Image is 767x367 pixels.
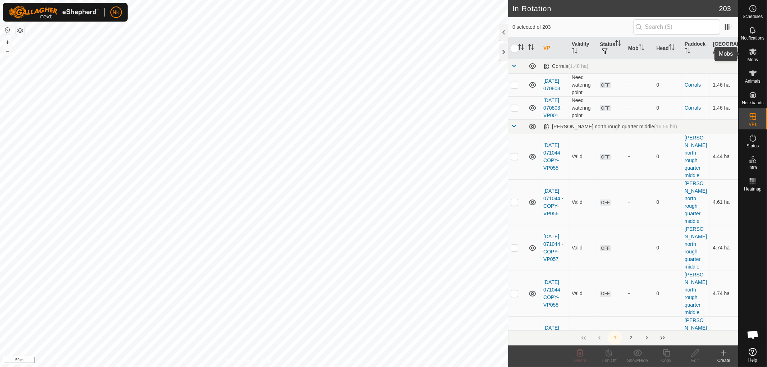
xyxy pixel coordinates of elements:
span: (16.56 ha) [654,124,677,129]
a: [DATE] 071044 - COPY-VP059 [543,325,563,353]
span: OFF [600,199,611,206]
a: Corrals [685,82,701,88]
div: [PERSON_NAME] north rough quarter middle [543,124,677,130]
td: 4.44 ha [710,134,738,179]
p-sorticon: Activate to sort [528,45,534,51]
div: Corrals [543,63,588,69]
div: Copy [652,357,681,364]
td: 4.61 ha [710,179,738,225]
span: 0 selected of 203 [512,23,633,31]
td: Need watering point [569,73,597,96]
a: [DATE] 071044 - COPY-VP058 [543,279,563,308]
a: Corrals [685,105,701,111]
span: Schedules [743,14,763,19]
div: Show/Hide [623,357,652,364]
p-sorticon: Activate to sort [639,45,644,51]
span: VPs [749,122,757,127]
button: + [3,38,12,46]
th: [GEOGRAPHIC_DATA] Area [710,37,738,59]
span: Mobs [748,58,758,62]
button: Last Page [656,331,670,345]
span: Infra [748,165,757,170]
td: 4.74 ha [710,316,738,362]
div: Create [709,357,738,364]
a: [PERSON_NAME] north rough quarter middle [685,226,707,270]
th: Validity [569,37,597,59]
td: 1.46 ha [710,96,738,119]
td: 0 [653,316,682,362]
td: 0 [653,179,682,225]
a: [DATE] 071044 - COPY-VP057 [543,234,563,262]
td: Need watering point [569,96,597,119]
td: Valid [569,225,597,271]
h2: In Rotation [512,4,719,13]
button: Next Page [640,331,654,345]
span: 203 [719,3,731,14]
span: Neckbands [742,101,763,105]
span: Help [748,358,757,362]
button: Reset Map [3,26,12,35]
span: Delete [574,358,586,363]
th: Paddock [682,37,710,59]
button: – [3,47,12,56]
td: Valid [569,316,597,362]
button: Map Layers [16,26,24,35]
div: - [628,244,651,252]
th: Mob [625,37,654,59]
td: 0 [653,271,682,316]
td: 0 [653,225,682,271]
span: NK [113,9,119,16]
span: OFF [600,245,611,251]
div: Turn Off [594,357,623,364]
td: Valid [569,179,597,225]
span: Notifications [741,36,764,40]
th: VP [540,37,569,59]
a: [DATE] 070803-VP001 [543,97,562,118]
span: Status [747,144,759,148]
a: [PERSON_NAME] north rough quarter middle [685,135,707,178]
span: Animals [745,79,761,83]
a: [PERSON_NAME] north rough quarter middle [685,180,707,224]
span: (1.48 ha) [568,63,588,69]
td: 0 [653,96,682,119]
div: - [628,104,651,112]
td: 0 [653,134,682,179]
a: [DATE] 071044 - COPY-VP055 [543,142,563,171]
p-sorticon: Activate to sort [615,41,621,47]
td: 4.74 ha [710,271,738,316]
div: - [628,153,651,160]
p-sorticon: Activate to sort [572,49,577,55]
div: Open chat [742,324,764,345]
td: 1.46 ha [710,73,738,96]
a: [DATE] 071044 - COPY-VP056 [543,188,563,216]
div: - [628,198,651,206]
th: Status [597,37,625,59]
a: [PERSON_NAME] north rough quarter middle [685,317,707,361]
p-sorticon: Activate to sort [518,45,524,51]
a: [PERSON_NAME] north rough quarter middle [685,272,707,315]
a: [DATE] 070803 [543,78,560,91]
span: OFF [600,291,611,297]
span: OFF [600,154,611,160]
div: - [628,290,651,297]
a: Help [739,345,767,365]
td: Valid [569,271,597,316]
p-sorticon: Activate to sort [685,49,690,55]
button: 2 [624,331,638,345]
span: OFF [600,82,611,88]
a: Contact Us [261,358,282,364]
td: 4.74 ha [710,225,738,271]
div: - [628,81,651,89]
p-sorticon: Activate to sort [669,45,675,51]
td: 0 [653,73,682,96]
input: Search (S) [633,19,720,35]
a: Privacy Policy [226,358,253,364]
p-sorticon: Activate to sort [724,49,730,55]
span: OFF [600,105,611,111]
span: Heatmap [744,187,762,191]
img: Gallagher Logo [9,6,99,19]
button: 1 [608,331,622,345]
th: Head [653,37,682,59]
div: Edit [681,357,709,364]
td: Valid [569,134,597,179]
